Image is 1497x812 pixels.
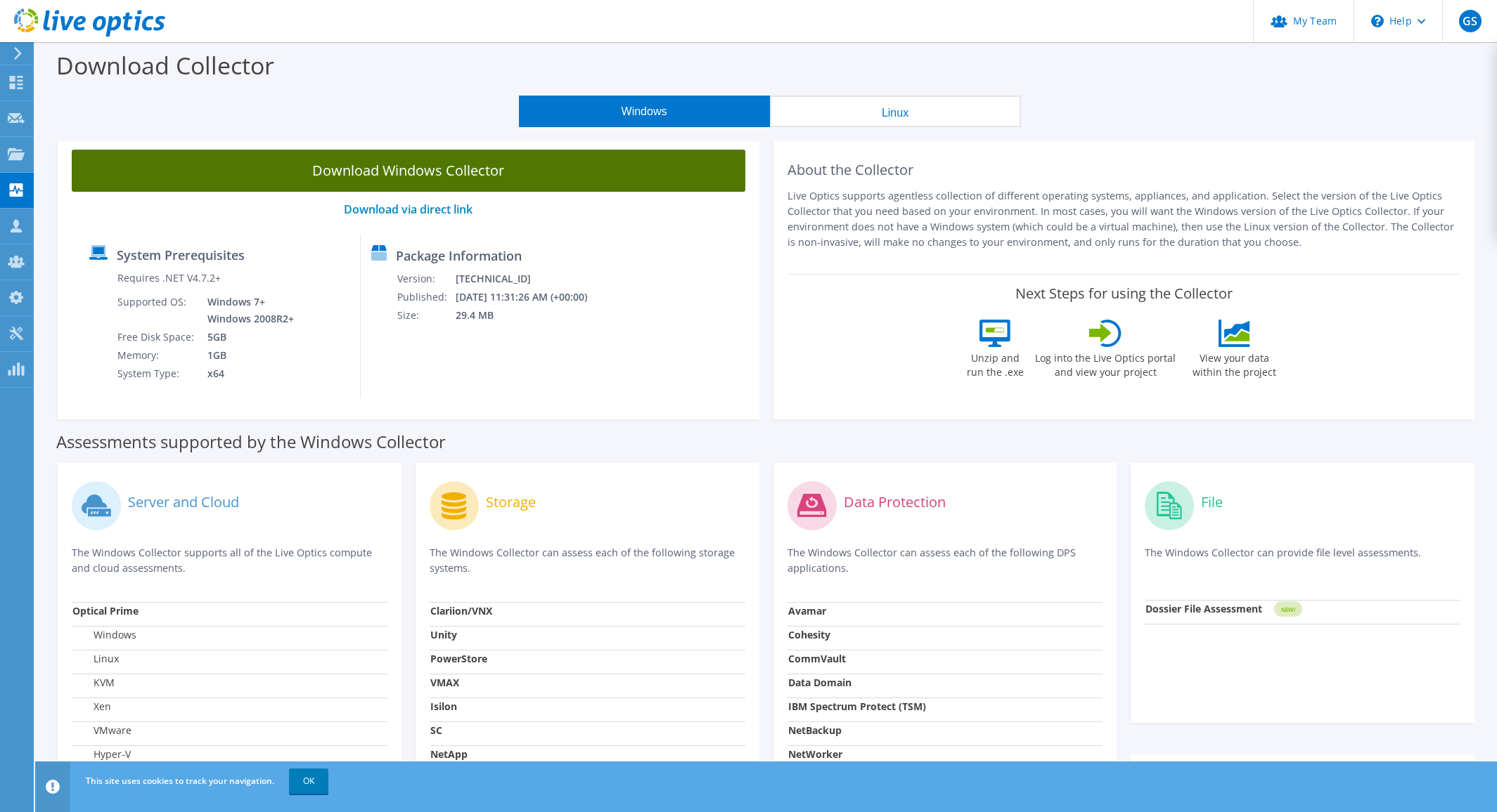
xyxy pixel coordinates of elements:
[117,248,245,262] label: System Prerequisites
[197,293,297,328] td: Windows 7+ Windows 2008R2+
[455,288,606,306] td: [DATE] 11:31:26 AM (+00:00)
[72,747,131,761] label: Hyper-V
[72,723,131,738] label: VMware
[197,346,297,365] td: 1GB
[430,604,492,617] strong: Clariion/VNX
[788,545,1103,576] p: The Windows Collector can assess each of the following DPS applications.
[72,604,139,617] strong: Optical Prime
[455,306,606,325] td: 29.4 MB
[788,747,842,761] strong: NetWorker
[1459,10,1482,32] span: GS
[1371,15,1384,27] svg: \n
[72,150,745,192] a: Download Windows Collector
[430,723,442,737] strong: SC
[963,347,1027,379] label: Unzip and run the .exe
[72,628,136,642] label: Windows
[1145,602,1262,615] strong: Dossier File Assessment
[344,202,473,217] a: Download via direct link
[289,768,328,794] a: OK
[1281,605,1295,613] tspan: NEW!
[197,328,297,346] td: 5GB
[788,652,846,665] strong: CommVault
[430,628,457,641] strong: Unity
[1183,347,1285,379] label: View your data within the project
[430,676,459,689] strong: VMAX
[430,652,487,665] strong: PowerStore
[128,495,239,509] label: Server and Cloud
[56,49,274,81] label: Download Collector
[56,435,446,449] label: Assessments supported by the Windows Collector
[117,346,197,365] td: Memory:
[788,162,1461,178] h2: About the Collector
[788,604,826,617] strong: Avamar
[1201,495,1223,509] label: File
[430,700,457,713] strong: Isilon
[197,365,297,383] td: x64
[397,288,455,306] td: Published:
[117,365,197,383] td: System Type:
[117,293,197,328] td: Supported OS:
[86,775,274,787] span: This site uses cookies to track your navigation.
[72,676,115,690] label: KVM
[430,545,745,576] p: The Windows Collector can assess each of the following storage systems.
[788,723,842,737] strong: NetBackup
[1034,347,1176,379] label: Log into the Live Optics portal and view your project
[455,270,606,288] td: [TECHNICAL_ID]
[1015,285,1233,302] label: Next Steps for using the Collector
[117,328,197,346] td: Free Disk Space:
[1145,545,1460,574] p: The Windows Collector can provide file level assessments.
[788,700,926,713] strong: IBM Spectrum Protect (TSM)
[519,96,770,127] button: Windows
[72,652,119,666] label: Linux
[396,249,522,263] label: Package Information
[72,545,387,576] p: The Windows Collector supports all of the Live Optics compute and cloud assessments.
[397,306,455,325] td: Size:
[788,628,830,641] strong: Cohesity
[844,495,946,509] label: Data Protection
[72,700,111,714] label: Xen
[788,676,852,689] strong: Data Domain
[430,747,468,761] strong: NetApp
[397,270,455,288] td: Version:
[770,96,1021,127] button: Linux
[788,188,1461,250] p: Live Optics supports agentless collection of different operating systems, appliances, and applica...
[117,271,221,285] label: Requires .NET V4.7.2+
[486,495,536,509] label: Storage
